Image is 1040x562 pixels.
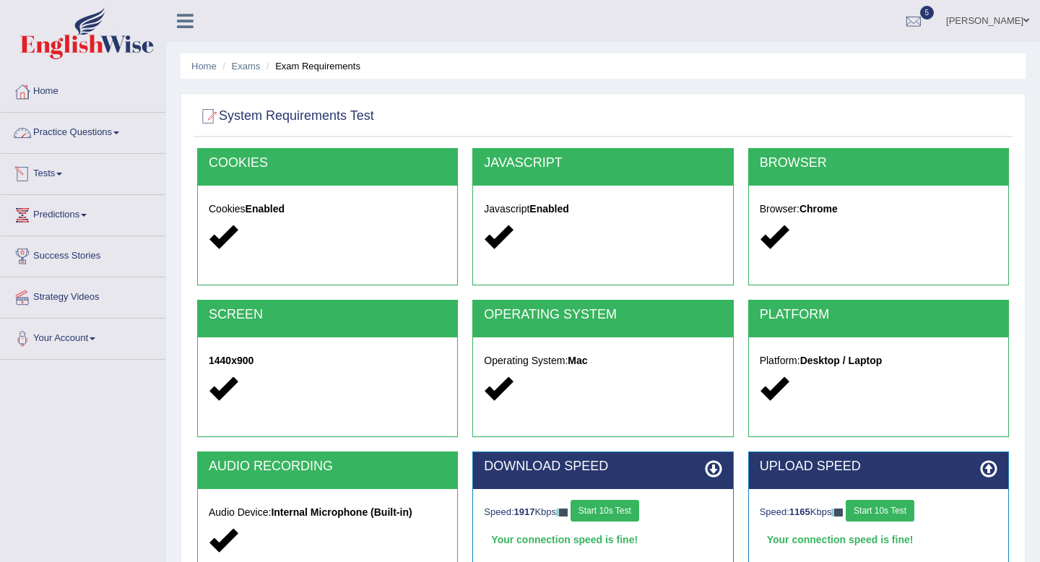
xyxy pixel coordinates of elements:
a: Exams [232,61,261,72]
a: Home [1,72,165,108]
strong: Desktop / Laptop [800,355,883,366]
h2: COOKIES [209,156,446,170]
div: Speed: Kbps [484,500,721,525]
strong: 1440x900 [209,355,253,366]
h2: JAVASCRIPT [484,156,721,170]
a: Practice Questions [1,113,165,149]
span: 5 [920,6,935,20]
a: Home [191,61,217,72]
strong: Chrome [799,203,838,215]
a: Your Account [1,319,165,355]
h2: OPERATING SYSTEM [484,308,721,322]
h5: Browser: [760,204,997,215]
div: Your connection speed is fine! [760,529,997,550]
img: ajax-loader-fb-connection.gif [556,509,568,516]
h2: BROWSER [760,156,997,170]
h2: DOWNLOAD SPEED [484,459,721,474]
strong: 1917 [514,506,535,517]
strong: Enabled [529,203,568,215]
a: Success Stories [1,236,165,272]
h2: System Requirements Test [197,105,374,127]
h5: Audio Device: [209,507,446,518]
div: Speed: Kbps [760,500,997,525]
a: Predictions [1,195,165,231]
img: ajax-loader-fb-connection.gif [831,509,843,516]
button: Start 10s Test [846,500,914,522]
div: Your connection speed is fine! [484,529,721,550]
h2: AUDIO RECORDING [209,459,446,474]
a: Tests [1,154,165,190]
strong: Mac [568,355,587,366]
h2: UPLOAD SPEED [760,459,997,474]
h2: PLATFORM [760,308,997,322]
strong: Enabled [246,203,285,215]
h5: Operating System: [484,355,721,366]
a: Strategy Videos [1,277,165,314]
li: Exam Requirements [263,59,360,73]
h5: Javascript [484,204,721,215]
button: Start 10s Test [571,500,639,522]
h2: SCREEN [209,308,446,322]
strong: 1165 [789,506,810,517]
h5: Cookies [209,204,446,215]
h5: Platform: [760,355,997,366]
strong: Internal Microphone (Built-in) [271,506,412,518]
